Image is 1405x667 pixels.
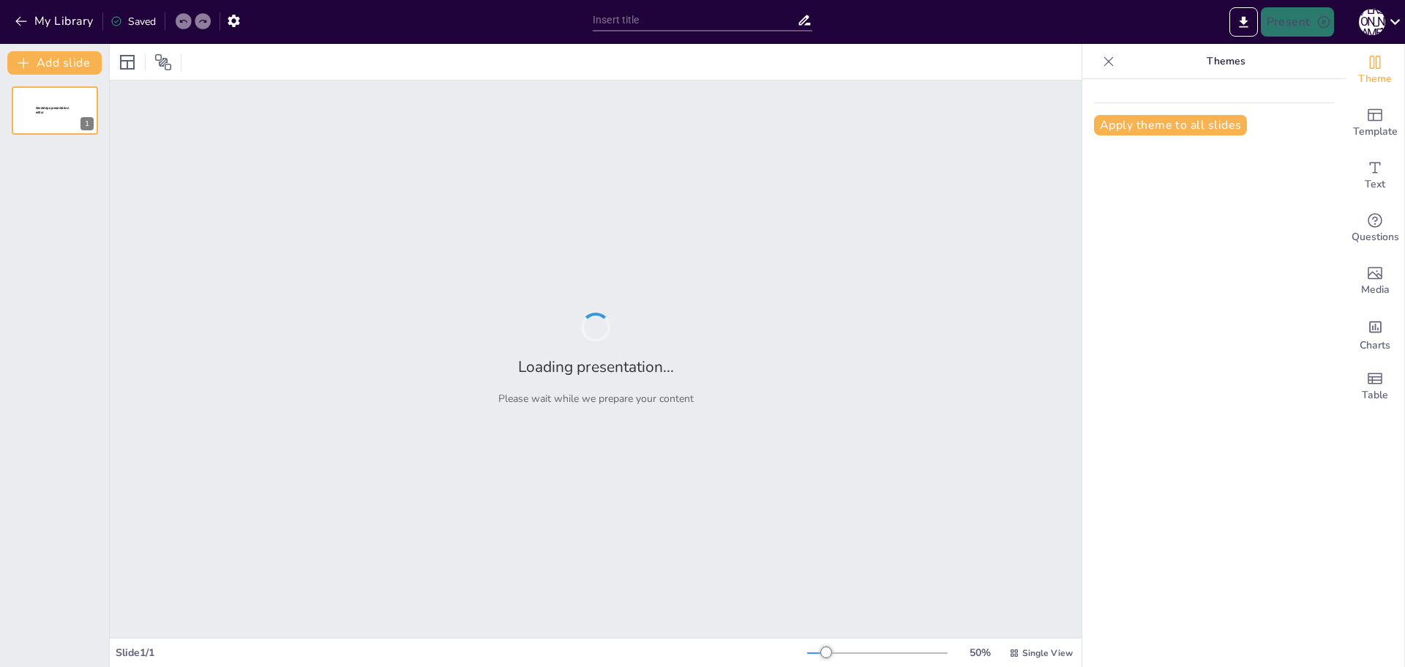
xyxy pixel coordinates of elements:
div: Get real-time input from your audience [1346,202,1404,255]
h2: Loading presentation... [518,357,674,377]
div: Saved [110,15,156,29]
span: Charts [1360,338,1390,354]
div: 1 [12,86,98,135]
span: Position [154,53,172,71]
button: Present [1261,7,1334,37]
button: [PERSON_NAME] [1359,7,1385,37]
div: 1 [80,117,94,130]
span: Template [1353,124,1398,140]
input: Insert title [593,10,797,31]
div: Add text boxes [1346,149,1404,202]
span: Single View [1022,647,1073,659]
button: Apply theme to all slides [1094,115,1247,135]
div: Add charts and graphs [1346,308,1404,360]
span: Text [1365,176,1385,193]
span: Sendsteps presentation editor [36,106,69,114]
span: Theme [1358,71,1392,87]
p: Please wait while we prepare your content [498,392,694,406]
span: Questions [1352,229,1399,245]
p: Themes [1120,44,1331,79]
div: [PERSON_NAME] [1359,9,1385,35]
div: Add a table [1346,360,1404,413]
div: 50 % [962,646,997,660]
div: Layout [116,51,139,74]
div: Add ready made slides [1346,97,1404,149]
div: Slide 1 / 1 [116,646,807,660]
button: Add slide [7,51,102,75]
span: Table [1362,387,1388,403]
div: Change the overall theme [1346,44,1404,97]
div: Add images, graphics, shapes or video [1346,255,1404,308]
button: My Library [11,10,100,33]
button: Export to PowerPoint [1229,7,1258,37]
span: Media [1361,282,1390,298]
